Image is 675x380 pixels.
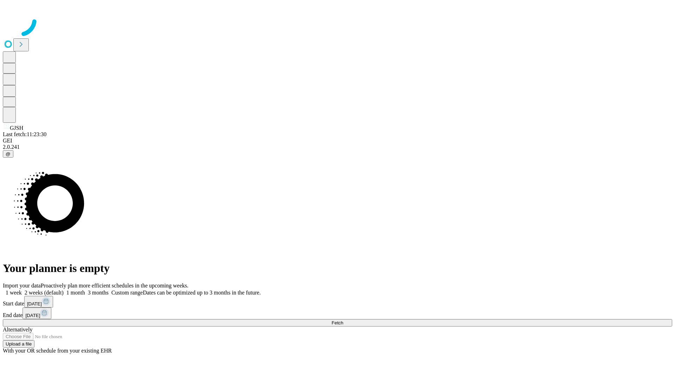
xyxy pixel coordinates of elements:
[3,319,672,327] button: Fetch
[41,283,188,289] span: Proactively plan more efficient schedules in the upcoming weeks.
[3,296,672,308] div: Start date
[24,296,53,308] button: [DATE]
[3,308,672,319] div: End date
[6,290,22,296] span: 1 week
[3,348,112,354] span: With your OR schedule from your existing EHR
[27,301,42,306] span: [DATE]
[3,340,34,348] button: Upload a file
[332,320,343,325] span: Fetch
[3,138,672,144] div: GEI
[22,308,51,319] button: [DATE]
[143,290,261,296] span: Dates can be optimized up to 3 months in the future.
[3,327,32,332] span: Alternatively
[66,290,85,296] span: 1 month
[3,262,672,275] h1: Your planner is empty
[88,290,109,296] span: 3 months
[25,290,64,296] span: 2 weeks (default)
[10,125,23,131] span: GJSH
[6,151,11,157] span: @
[3,283,41,289] span: Import your data
[111,290,143,296] span: Custom range
[3,150,13,158] button: @
[3,131,46,137] span: Last fetch: 11:23:30
[25,313,40,318] span: [DATE]
[3,144,672,150] div: 2.0.241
